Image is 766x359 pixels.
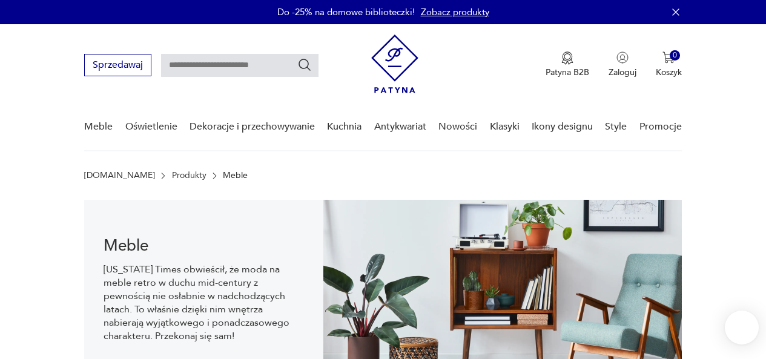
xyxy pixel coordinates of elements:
[656,67,682,78] p: Koszyk
[546,51,589,78] a: Ikona medaluPatyna B2B
[223,171,248,180] p: Meble
[609,51,636,78] button: Zaloguj
[561,51,573,65] img: Ikona medalu
[190,104,315,150] a: Dekoracje i przechowywanie
[639,104,682,150] a: Promocje
[104,263,304,343] p: [US_STATE] Times obwieścił, że moda na meble retro w duchu mid-century z pewnością nie osłabnie w...
[438,104,477,150] a: Nowości
[605,104,627,150] a: Style
[277,6,415,18] p: Do -25% na domowe biblioteczki!
[656,51,682,78] button: 0Koszyk
[532,104,593,150] a: Ikony designu
[616,51,629,64] img: Ikonka użytkownika
[84,171,155,180] a: [DOMAIN_NAME]
[371,35,418,93] img: Patyna - sklep z meblami i dekoracjami vintage
[546,51,589,78] button: Patyna B2B
[297,58,312,72] button: Szukaj
[327,104,362,150] a: Kuchnia
[125,104,177,150] a: Oświetlenie
[609,67,636,78] p: Zaloguj
[84,62,151,70] a: Sprzedawaj
[421,6,489,18] a: Zobacz produkty
[670,50,680,61] div: 0
[490,104,520,150] a: Klasyki
[374,104,426,150] a: Antykwariat
[104,239,304,253] h1: Meble
[725,311,759,344] iframe: Smartsupp widget button
[662,51,675,64] img: Ikona koszyka
[84,54,151,76] button: Sprzedawaj
[84,104,113,150] a: Meble
[172,171,206,180] a: Produkty
[546,67,589,78] p: Patyna B2B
